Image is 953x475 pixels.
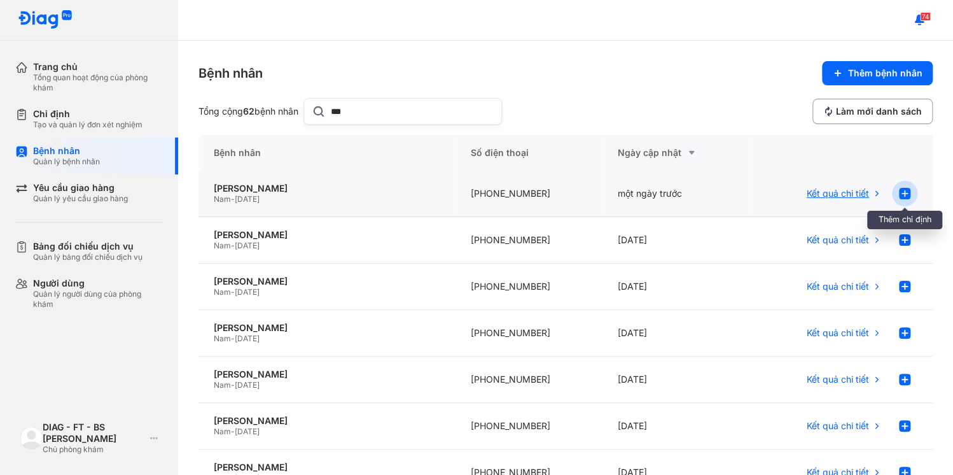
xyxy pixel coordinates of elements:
[214,462,440,473] div: [PERSON_NAME]
[602,310,749,357] div: [DATE]
[33,278,163,289] div: Người dùng
[214,415,440,427] div: [PERSON_NAME]
[33,108,143,120] div: Chỉ định
[214,229,440,241] div: [PERSON_NAME]
[214,427,231,436] span: Nam
[33,182,128,194] div: Yêu cầu giao hàng
[33,120,143,130] div: Tạo và quản lý đơn xét nghiệm
[214,183,440,194] div: [PERSON_NAME]
[214,322,440,334] div: [PERSON_NAME]
[848,67,922,79] span: Thêm bệnh nhân
[214,380,231,390] span: Nam
[33,289,163,309] div: Quản lý người dùng của phòng khám
[235,287,260,297] span: [DATE]
[33,145,100,157] div: Bệnh nhân
[235,194,260,204] span: [DATE]
[214,276,440,287] div: [PERSON_NAME]
[807,420,869,432] span: Kết quả chi tiết
[235,380,260,390] span: [DATE]
[602,264,749,310] div: [DATE]
[235,427,260,436] span: [DATE]
[231,287,235,297] span: -
[214,334,231,343] span: Nam
[33,61,163,73] div: Trang chủ
[807,327,869,339] span: Kết quả chi tiết
[235,241,260,250] span: [DATE]
[33,252,143,262] div: Quản lý bảng đối chiếu dịch vụ
[456,217,602,264] div: [PHONE_NUMBER]
[214,241,231,250] span: Nam
[807,374,869,385] span: Kết quả chi tiết
[822,61,933,85] button: Thêm bệnh nhân
[214,194,231,204] span: Nam
[43,444,145,455] div: Chủ phòng khám
[807,281,869,292] span: Kết quả chi tiết
[231,334,235,343] span: -
[243,106,254,117] span: 62
[198,64,263,82] div: Bệnh nhân
[836,106,922,117] span: Làm mới danh sách
[602,403,749,450] div: [DATE]
[456,171,602,217] div: [PHONE_NUMBER]
[920,12,931,21] span: 74
[602,171,749,217] div: một ngày trước
[602,217,749,264] div: [DATE]
[198,135,456,171] div: Bệnh nhân
[43,422,145,444] div: DIAG - FT - BS [PERSON_NAME]
[618,145,734,160] div: Ngày cập nhật
[33,241,143,252] div: Bảng đối chiếu dịch vụ
[807,188,869,199] span: Kết quả chi tiết
[198,106,298,117] div: Tổng cộng bệnh nhân
[33,157,100,167] div: Quản lý bệnh nhân
[231,194,235,204] span: -
[231,380,235,390] span: -
[456,403,602,450] div: [PHONE_NUMBER]
[235,334,260,343] span: [DATE]
[33,194,128,204] div: Quản lý yêu cầu giao hàng
[214,287,231,297] span: Nam
[456,264,602,310] div: [PHONE_NUMBER]
[456,310,602,357] div: [PHONE_NUMBER]
[812,99,933,124] button: Làm mới danh sách
[33,73,163,93] div: Tổng quan hoạt động của phòng khám
[807,234,869,246] span: Kết quả chi tiết
[456,357,602,403] div: [PHONE_NUMBER]
[231,427,235,436] span: -
[18,10,73,30] img: logo
[214,369,440,380] div: [PERSON_NAME]
[20,427,43,449] img: logo
[456,135,602,171] div: Số điện thoại
[602,357,749,403] div: [DATE]
[231,241,235,250] span: -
